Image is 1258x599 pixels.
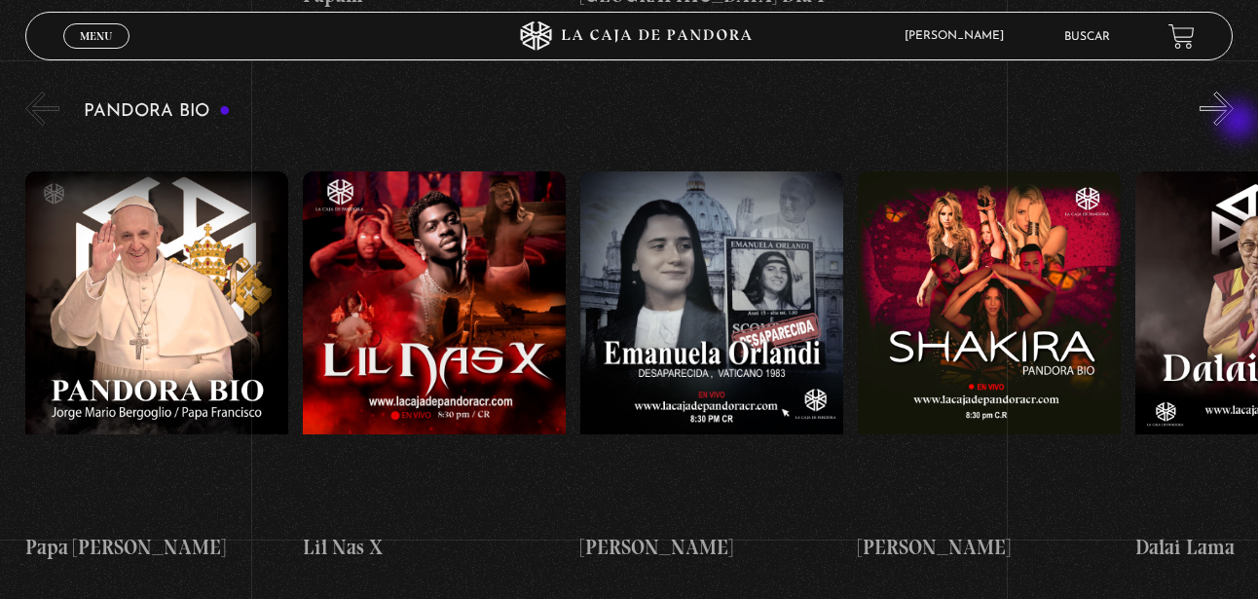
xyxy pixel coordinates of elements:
span: [PERSON_NAME] [895,30,1023,42]
a: Papa [PERSON_NAME] [25,140,288,593]
a: Lil Nas X [303,140,566,593]
span: Cerrar [73,47,119,60]
span: Menu [80,30,112,42]
h3: Pandora Bio [84,102,231,121]
h4: [PERSON_NAME] [580,532,843,563]
h4: Papa [PERSON_NAME] [25,532,288,563]
button: Next [1200,92,1234,126]
h4: Lil Nas X [303,532,566,563]
a: [PERSON_NAME] [858,140,1121,593]
a: Buscar [1064,31,1110,43]
button: Previous [25,92,59,126]
h4: [PERSON_NAME] [858,532,1121,563]
a: View your shopping cart [1168,23,1195,50]
a: [PERSON_NAME] [580,140,843,593]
